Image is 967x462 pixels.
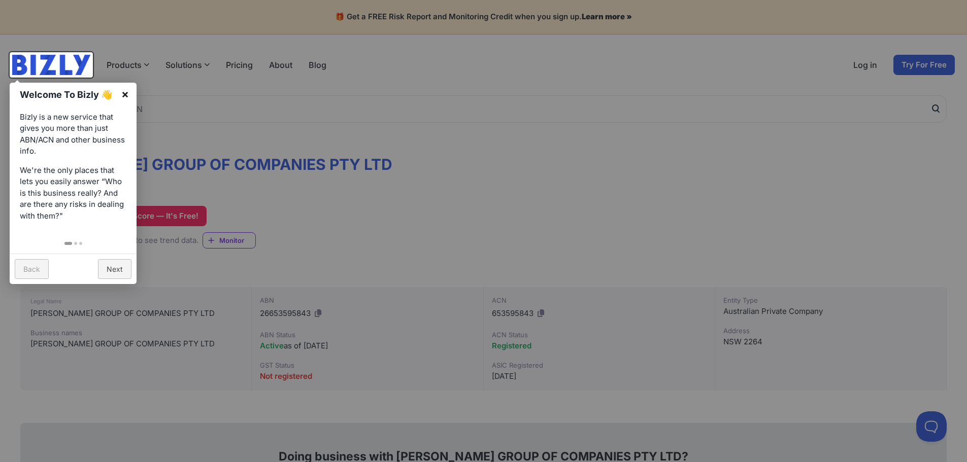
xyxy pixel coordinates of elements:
[98,259,131,279] a: Next
[20,165,126,222] p: We're the only places that lets you easily answer “Who is this business really? And are there any...
[114,83,137,105] a: ×
[20,112,126,157] p: Bizly is a new service that gives you more than just ABN/ACN and other business info.
[20,88,116,101] h1: Welcome To Bizly 👋
[15,259,49,279] a: Back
